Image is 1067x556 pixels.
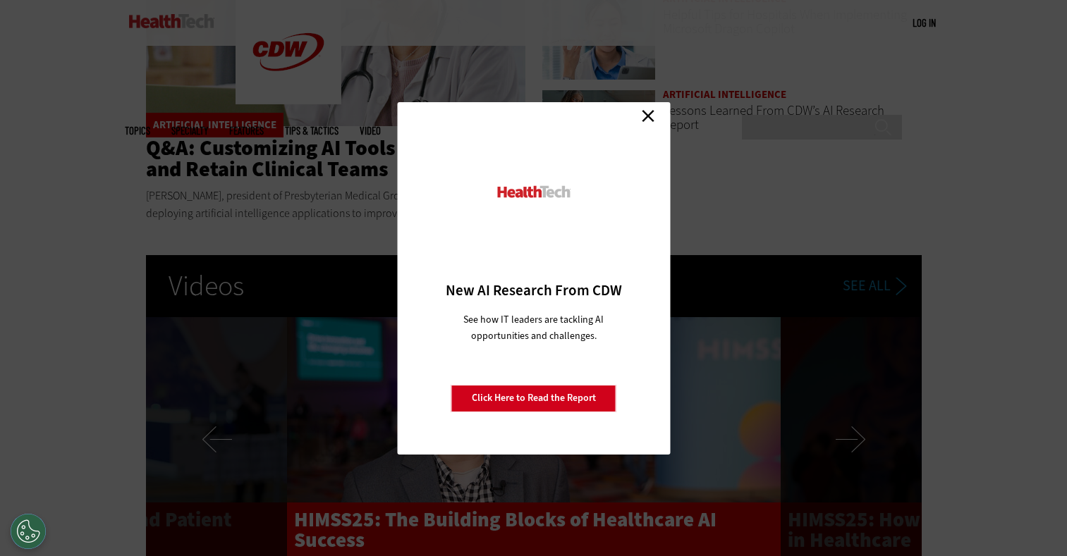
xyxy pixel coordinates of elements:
a: Close [638,106,659,127]
button: Open Preferences [11,514,46,549]
h3: New AI Research From CDW [422,280,645,300]
p: See how IT leaders are tackling AI opportunities and challenges. [446,311,621,344]
div: Cookies Settings [11,514,46,549]
a: Click Here to Read the Report [451,385,616,412]
img: HealthTech_0.png [495,185,572,199]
